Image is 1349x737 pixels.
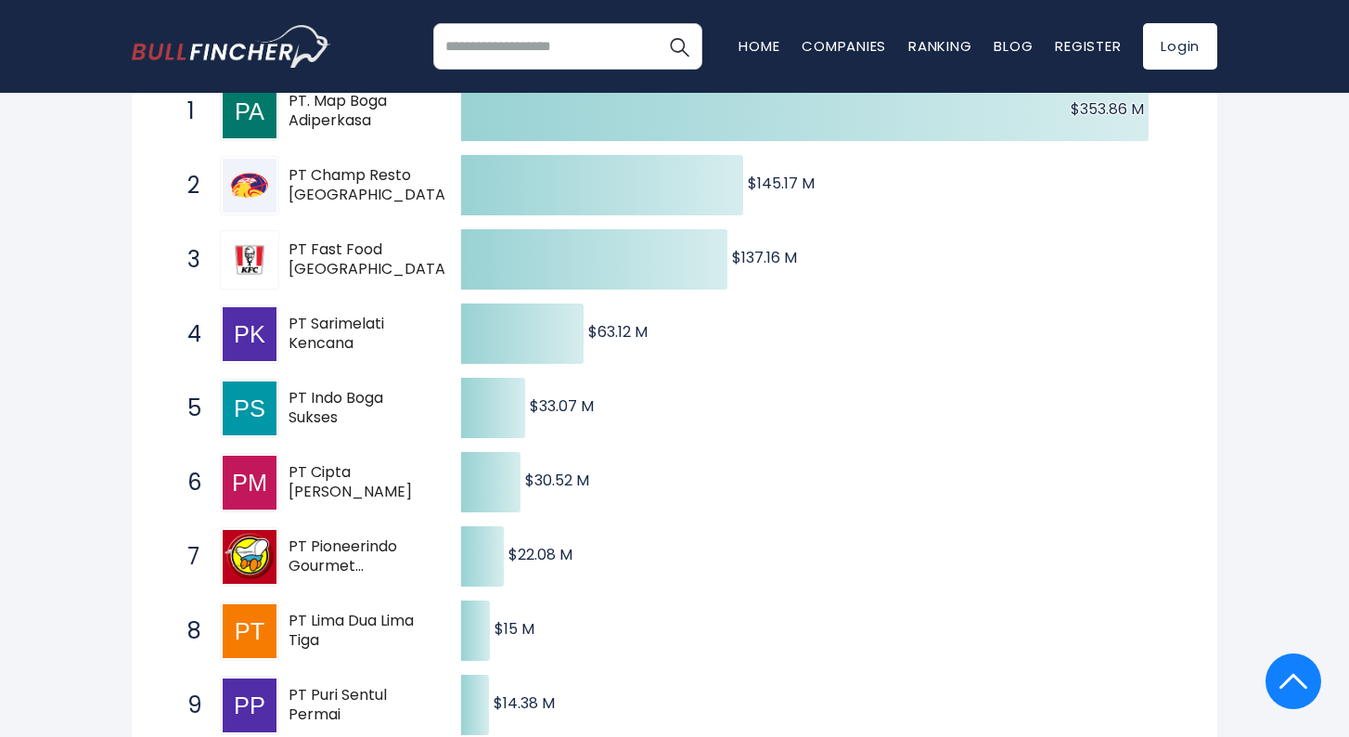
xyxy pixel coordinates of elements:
[178,615,197,647] span: 8
[223,307,276,361] img: PT Sarimelati Kencana
[289,166,452,205] span: PT Champ Resto [GEOGRAPHIC_DATA]
[178,96,197,127] span: 1
[289,686,429,725] span: PT Puri Sentul Permai
[223,679,276,732] img: PT Puri Sentul Permai
[178,690,197,721] span: 9
[494,692,555,714] text: $14.38 M
[748,173,815,194] text: $145.17 M
[1143,23,1217,70] a: Login
[495,618,534,640] text: $15 M
[223,530,276,584] img: PT Pioneerindo Gourmet International
[802,36,886,56] a: Companies
[223,84,276,138] img: PT. Map Boga Adiperkasa
[530,395,594,417] text: $33.07 M
[508,544,572,565] text: $22.08 M
[289,389,429,428] span: PT Indo Boga Sukses
[1071,98,1144,120] text: $353.86 M
[656,23,702,70] button: Search
[994,36,1033,56] a: Blog
[178,318,197,350] span: 4
[178,467,197,498] span: 6
[1055,36,1121,56] a: Register
[178,170,197,201] span: 2
[223,456,276,510] img: PT Cipta Selera Murni
[223,159,276,213] img: PT Champ Resto Indonesia
[289,92,429,131] span: PT. Map Boga Adiperkasa
[132,25,331,68] img: bullfincher logo
[525,470,589,491] text: $30.52 M
[908,36,971,56] a: Ranking
[588,321,648,343] text: $63.12 M
[289,315,429,354] span: PT Sarimelati Kencana
[289,463,429,502] span: PT Cipta [PERSON_NAME]
[223,233,276,287] img: PT Fast Food Indonesia
[132,25,331,68] a: Go to homepage
[223,381,276,435] img: PT Indo Boga Sukses
[178,244,197,276] span: 3
[739,36,779,56] a: Home
[289,612,429,651] span: PT Lima Dua Lima Tiga
[289,240,452,279] span: PT Fast Food [GEOGRAPHIC_DATA]
[178,541,197,573] span: 7
[223,604,276,658] img: PT Lima Dua Lima Tiga
[732,247,797,268] text: $137.16 M
[178,393,197,424] span: 5
[289,537,429,576] span: PT Pioneerindo Gourmet International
